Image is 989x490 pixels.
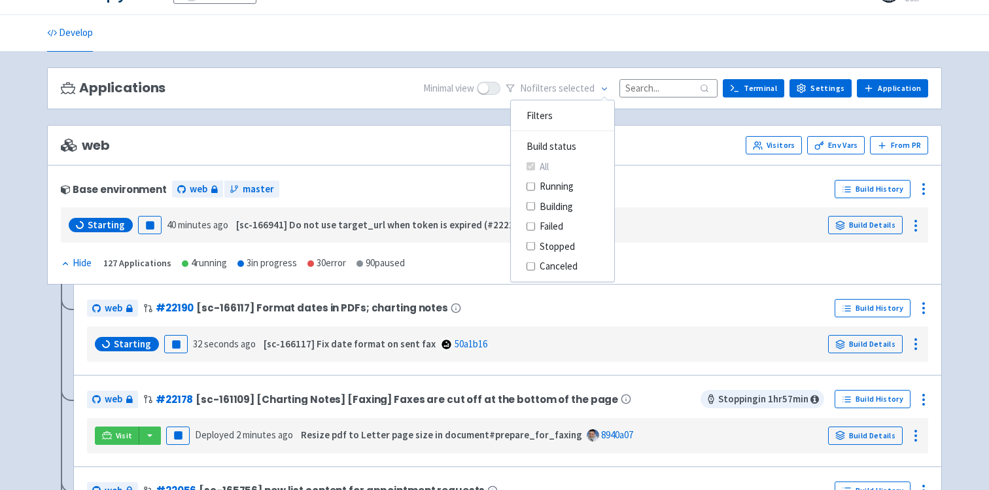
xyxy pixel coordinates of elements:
a: Develop [47,15,93,52]
a: Env Vars [807,136,865,154]
a: #22178 [156,393,193,406]
a: web [87,391,138,408]
span: Deployed [195,429,293,441]
a: Build History [835,180,911,198]
div: 30 error [307,256,346,271]
label: Building [540,199,573,214]
button: Pause [138,216,162,234]
label: Running [540,179,574,194]
span: web [190,182,207,197]
input: Search... [619,79,718,97]
div: 127 Applications [103,256,171,271]
span: No filter s [520,81,595,96]
div: Hide [61,256,92,271]
label: All [540,159,549,174]
a: master [224,181,279,198]
span: master [243,182,274,197]
span: web [105,301,122,316]
span: [sc-166117] Format dates in PDFs; charting notes [196,302,448,313]
a: Build Details [828,335,903,353]
button: From PR [870,136,928,154]
span: Stopping in 1 hr 57 min [701,390,824,408]
a: Build Details [828,216,903,234]
strong: Resize pdf to Letter page size in document#prepare_for_faxing [301,429,582,441]
a: 8940a07 [601,429,633,441]
strong: [sc-166117] Fix date format on sent fax [264,338,436,350]
span: Starting [88,219,125,232]
div: 90 paused [356,256,405,271]
a: Settings [789,79,852,97]
time: 2 minutes ago [236,429,293,441]
a: Build Details [828,427,903,445]
a: web [87,300,138,317]
time: 40 minutes ago [167,219,228,231]
span: Visit [116,430,133,441]
h3: Applications [61,80,165,96]
button: Pause [164,335,188,353]
div: 3 in progress [237,256,297,271]
span: web [61,138,109,153]
span: Build status [511,137,614,157]
label: Failed [540,219,563,234]
span: web [105,392,122,407]
span: Starting [114,338,151,351]
a: Visit [95,427,139,445]
a: Terminal [723,79,784,97]
div: Base environment [61,184,167,195]
a: Build History [835,390,911,408]
span: Minimal view [423,81,474,96]
button: Pause [166,427,190,445]
span: Filters [527,108,553,123]
strong: [sc-166941] Do not use target_url when token is expired (#22225) [236,219,523,231]
span: [sc-161109] [Charting Notes] [Faxing] Faxes are cut off at the bottom of the page [196,394,618,405]
label: Stopped [540,239,575,254]
label: Canceled [540,259,578,274]
a: Application [857,79,928,97]
a: 50a1b16 [455,338,487,350]
a: Visitors [746,136,802,154]
time: 32 seconds ago [193,338,256,350]
span: selected [559,82,595,94]
a: Build History [835,299,911,317]
button: Hide [61,256,93,271]
a: #22190 [156,301,194,315]
a: web [172,181,223,198]
div: 4 running [182,256,227,271]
